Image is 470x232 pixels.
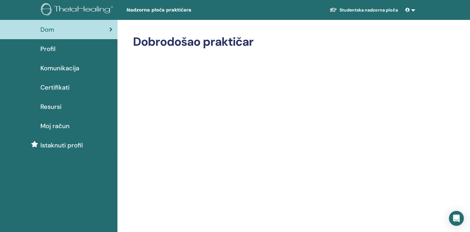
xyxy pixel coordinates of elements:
[133,35,414,49] h2: Dobrodošao praktičar
[40,102,62,111] span: Resursi
[126,7,220,13] span: Nadzorna ploča praktičara
[40,25,54,34] span: Dom
[40,83,70,92] span: Certifikati
[40,121,70,131] span: Moj račun
[40,44,56,53] span: Profil
[40,141,83,150] span: Istaknuti profil
[40,63,79,73] span: Komunikacija
[449,211,464,226] div: Open Intercom Messenger
[41,3,115,17] img: logo.png
[325,4,403,16] a: Studentska nadzorna ploča
[330,7,337,12] img: graduation-cap-white.svg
